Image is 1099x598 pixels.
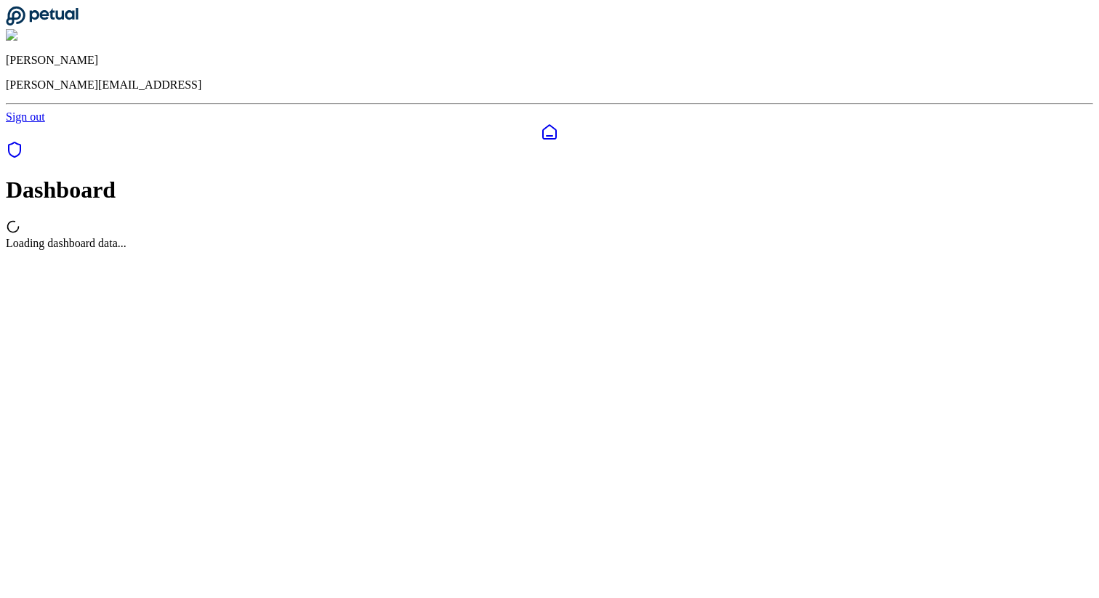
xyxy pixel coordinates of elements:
[6,78,1093,92] p: [PERSON_NAME][EMAIL_ADDRESS]
[6,16,78,28] a: Go to Dashboard
[6,29,66,42] img: James Lee
[6,148,23,161] a: SOC
[6,237,1093,250] div: Loading dashboard data...
[6,54,1093,67] p: [PERSON_NAME]
[6,110,45,123] a: Sign out
[6,177,1093,203] h1: Dashboard
[6,124,1093,141] a: Dashboard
